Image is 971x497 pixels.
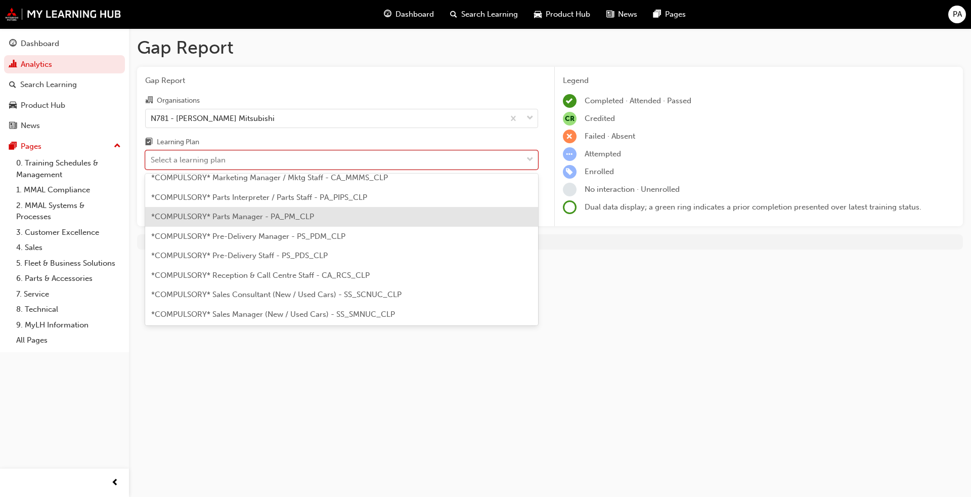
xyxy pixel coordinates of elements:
span: prev-icon [111,477,119,489]
span: *COMPULSORY* Marketing Manager / Mktg Staff - CA_MMMS_CLP [151,173,388,182]
span: Completed · Attended · Passed [585,96,691,105]
a: Search Learning [4,75,125,94]
h1: Gap Report [137,36,963,59]
a: pages-iconPages [645,4,694,25]
button: Pages [4,137,125,156]
a: 7. Service [12,286,125,302]
div: Search Learning [20,79,77,91]
a: Analytics [4,55,125,74]
span: down-icon [526,112,534,125]
span: Pages [665,9,686,20]
span: down-icon [526,153,534,167]
span: news-icon [9,121,17,131]
a: 6. Parts & Accessories [12,271,125,286]
span: News [618,9,637,20]
div: Learning Plan [157,137,199,147]
div: Legend [563,75,955,87]
button: DashboardAnalyticsSearch LearningProduct HubNews [4,32,125,137]
span: null-icon [563,112,577,126]
a: search-iconSearch Learning [442,4,526,25]
a: Product Hub [4,96,125,115]
span: learningRecordVerb_FAIL-icon [563,130,577,143]
div: N781 - [PERSON_NAME] Mitsubishi [151,112,275,124]
span: car-icon [534,8,542,21]
div: Product Hub [21,100,65,111]
span: learningplan-icon [145,138,153,147]
div: News [21,120,40,132]
span: PA [953,9,962,20]
span: Dashboard [395,9,434,20]
span: *COMPULSORY* Pre-Delivery Manager - PS_PDM_CLP [151,232,345,241]
span: Enrolled [585,167,614,176]
span: learningRecordVerb_ENROLL-icon [563,165,577,179]
a: 4. Sales [12,240,125,256]
a: 2. MMAL Systems & Processes [12,198,125,225]
img: mmal [5,8,121,21]
a: car-iconProduct Hub [526,4,598,25]
span: Attempted [585,149,621,158]
span: pages-icon [9,142,17,151]
span: chart-icon [9,60,17,69]
a: 8. Technical [12,302,125,317]
a: All Pages [12,333,125,348]
span: Credited [585,114,615,123]
span: up-icon [114,140,121,153]
span: search-icon [9,80,16,90]
div: Organisations [157,96,200,106]
span: organisation-icon [145,96,153,105]
span: *COMPULSORY* Sales Manager (New / Used Cars) - SS_SMNUC_CLP [151,310,395,319]
span: Dual data display; a green ring indicates a prior completion presented over latest training status. [585,202,921,212]
span: guage-icon [384,8,391,21]
span: car-icon [9,101,17,110]
div: Pages [21,141,41,152]
span: learningRecordVerb_COMPLETE-icon [563,94,577,108]
a: 3. Customer Excellence [12,225,125,240]
span: Gap Report [145,75,538,87]
span: search-icon [450,8,457,21]
span: *COMPULSORY* Sales Consultant (New / Used Cars) - SS_SCNUC_CLP [151,290,402,299]
span: No interaction · Unenrolled [585,185,680,194]
span: *COMPULSORY* Reception & Call Centre Staff - CA_RCS_CLP [151,271,370,280]
span: learningRecordVerb_ATTEMPT-icon [563,147,577,161]
a: 9. MyLH Information [12,317,125,333]
a: Dashboard [4,34,125,53]
span: Search Learning [461,9,518,20]
a: news-iconNews [598,4,645,25]
span: guage-icon [9,39,17,49]
span: Product Hub [546,9,590,20]
a: 5. Fleet & Business Solutions [12,256,125,271]
span: *COMPULSORY* Pre-Delivery Staff - PS_PDS_CLP [151,251,328,260]
span: *COMPULSORY* Parts Interpreter / Parts Staff - PA_PIPS_CLP [151,193,367,202]
a: 0. Training Schedules & Management [12,155,125,182]
span: news-icon [606,8,614,21]
a: guage-iconDashboard [376,4,442,25]
div: Select a learning plan [151,154,226,166]
span: *COMPULSORY* Parts Manager - PA_PM_CLP [151,212,314,221]
span: pages-icon [653,8,661,21]
span: learningRecordVerb_NONE-icon [563,183,577,196]
a: News [4,116,125,135]
span: Failed · Absent [585,132,635,141]
div: Dashboard [21,38,59,50]
a: 1. MMAL Compliance [12,182,125,198]
button: PA [948,6,966,23]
